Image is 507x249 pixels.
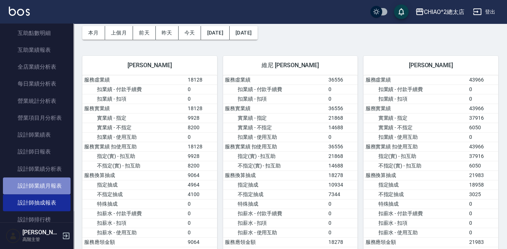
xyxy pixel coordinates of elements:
[327,199,357,209] td: 0
[186,161,217,170] td: 8200
[232,62,349,69] span: 維尼 [PERSON_NAME]
[363,218,467,228] td: 扣薪水 - 扣項
[467,161,498,170] td: 6050
[363,123,467,132] td: 實業績 - 不指定
[186,75,217,85] td: 18128
[186,237,217,247] td: 9064
[327,180,357,190] td: 10934
[327,218,357,228] td: 0
[327,161,357,170] td: 14688
[223,123,327,132] td: 實業績 - 不指定
[372,62,489,69] span: [PERSON_NAME]
[327,123,357,132] td: 14688
[467,237,498,247] td: 21983
[82,218,186,228] td: 扣薪水 - 扣項
[327,94,357,104] td: 0
[363,132,467,142] td: 扣業績 - 使用互助
[327,209,357,218] td: 0
[363,170,467,180] td: 服務換算抽成
[201,26,229,40] button: [DATE]
[363,142,467,151] td: 服務實業績 扣使用互助
[363,161,467,170] td: 不指定(實) - 扣互助
[467,228,498,237] td: 0
[3,160,71,177] a: 設計師業績分析表
[467,170,498,180] td: 21983
[327,151,357,161] td: 21868
[186,180,217,190] td: 4964
[3,41,71,58] a: 互助業績報表
[363,84,467,94] td: 扣業績 - 付款手續費
[186,228,217,237] td: 0
[223,209,327,218] td: 扣薪水 - 付款手續費
[3,126,71,143] a: 設計師業績表
[6,228,21,243] img: Person
[467,142,498,151] td: 43966
[82,151,186,161] td: 指定(實) - 扣互助
[186,218,217,228] td: 0
[186,84,217,94] td: 0
[82,199,186,209] td: 特殊抽成
[363,104,467,113] td: 服務實業績
[3,211,71,228] a: 設計師排行榜
[186,132,217,142] td: 0
[363,209,467,218] td: 扣薪水 - 付款手續費
[186,190,217,199] td: 4100
[186,142,217,151] td: 18128
[327,84,357,94] td: 0
[3,75,71,92] a: 每日業績分析表
[467,123,498,132] td: 6050
[223,180,327,190] td: 指定抽成
[82,113,186,123] td: 實業績 - 指定
[186,199,217,209] td: 0
[223,132,327,142] td: 扣業績 - 使用互助
[363,228,467,237] td: 扣薪水 - 使用互助
[179,26,201,40] button: 今天
[467,113,498,123] td: 37916
[105,26,133,40] button: 上個月
[186,170,217,180] td: 9064
[363,190,467,199] td: 不指定抽成
[412,4,467,19] button: CHIAO^2總太店
[82,132,186,142] td: 扣業績 - 使用互助
[82,228,186,237] td: 扣薪水 - 使用互助
[3,109,71,126] a: 營業項目月分析表
[186,209,217,218] td: 0
[133,26,156,40] button: 前天
[82,170,186,180] td: 服務換算抽成
[91,62,208,69] span: [PERSON_NAME]
[363,94,467,104] td: 扣業績 - 扣項
[223,218,327,228] td: 扣薪水 - 扣項
[82,75,186,85] td: 服務虛業績
[22,236,60,243] p: 高階主管
[82,237,186,247] td: 服務應領金額
[467,151,498,161] td: 37916
[223,84,327,94] td: 扣業績 - 付款手續費
[223,104,327,113] td: 服務實業績
[82,84,186,94] td: 扣業績 - 付款手續費
[467,75,498,85] td: 43966
[223,237,327,247] td: 服務應領金額
[424,7,464,17] div: CHIAO^2總太店
[327,132,357,142] td: 0
[3,93,71,109] a: 營業統計分析表
[3,194,71,211] a: 設計師抽成報表
[82,142,186,151] td: 服務實業績 扣使用互助
[3,58,71,75] a: 全店業績分析表
[223,142,327,151] td: 服務實業績 扣使用互助
[467,190,498,199] td: 3025
[327,237,357,247] td: 18278
[9,7,30,16] img: Logo
[467,199,498,209] td: 0
[363,113,467,123] td: 實業績 - 指定
[186,151,217,161] td: 9928
[82,104,186,113] td: 服務實業績
[223,190,327,199] td: 不指定抽成
[467,84,498,94] td: 0
[467,218,498,228] td: 0
[363,180,467,190] td: 指定抽成
[327,142,357,151] td: 36556
[82,94,186,104] td: 扣業績 - 扣項
[223,170,327,180] td: 服務換算抽成
[82,123,186,132] td: 實業績 - 不指定
[467,209,498,218] td: 0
